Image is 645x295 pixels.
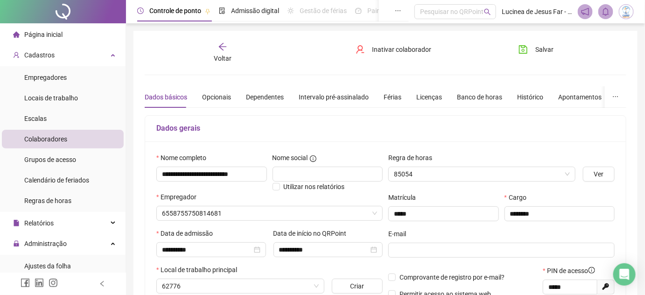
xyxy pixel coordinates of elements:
span: Controle de ponto [149,7,201,14]
label: Empregador [156,192,203,202]
span: pushpin [205,8,210,14]
span: Relatórios [24,219,54,227]
span: Lucinea de Jesus Far - [GEOGRAPHIC_DATA] [502,7,572,17]
span: Regras de horas [24,197,71,204]
span: 62776 [162,279,319,293]
span: info-circle [310,155,316,162]
span: sun [287,7,294,14]
span: Administração [24,240,67,247]
span: Página inicial [24,31,63,38]
button: Salvar [512,42,561,57]
span: search [484,8,491,15]
button: ellipsis [605,86,626,108]
span: Cadastros [24,51,55,59]
span: 6558755750814681 [162,206,377,220]
span: arrow-left [218,42,227,51]
span: Comprovante de registro por e-mail? [400,274,505,281]
button: Inativar colaborador [349,42,439,57]
div: Licenças [416,92,442,102]
span: Empregadores [24,74,67,81]
div: Intervalo pré-assinalado [299,92,369,102]
span: Admissão digital [231,7,279,14]
span: facebook [21,278,30,288]
span: ellipsis [612,93,619,100]
span: linkedin [35,278,44,288]
button: Criar [332,279,383,294]
label: Data de admissão [156,228,219,239]
img: 83834 [619,5,633,19]
span: save [519,45,528,54]
span: Painel do DP [367,7,404,14]
div: Dependentes [246,92,284,102]
span: instagram [49,278,58,288]
span: bell [602,7,610,16]
span: Colaboradores [24,135,67,143]
span: dashboard [355,7,362,14]
label: Data de início no QRPoint [273,228,353,239]
span: PIN de acesso [547,266,595,276]
div: Histórico [517,92,543,102]
span: Voltar [214,55,231,62]
span: clock-circle [137,7,144,14]
span: Nome social [273,153,308,163]
span: Grupos de acesso [24,156,76,163]
div: Open Intercom Messenger [613,263,636,286]
span: ellipsis [395,7,401,14]
span: 85054 [394,167,570,181]
label: Nome completo [156,153,212,163]
label: Local de trabalho principal [156,265,243,275]
label: Regra de horas [388,153,438,163]
span: Calendário de feriados [24,176,89,184]
span: home [13,31,20,38]
span: Escalas [24,115,47,122]
div: Apontamentos [558,92,602,102]
button: Ver [583,167,615,182]
span: Locais de trabalho [24,94,78,102]
span: Salvar [535,44,554,55]
div: Dados básicos [145,92,187,102]
span: Criar [350,281,364,291]
span: info-circle [589,267,595,274]
span: Inativar colaborador [372,44,432,55]
span: file-done [219,7,225,14]
span: user-delete [356,45,365,54]
span: user-add [13,52,20,58]
div: Férias [384,92,401,102]
span: lock [13,240,20,247]
label: E-mail [388,229,412,239]
span: Utilizar nos relatórios [284,183,345,190]
span: Ver [594,169,604,179]
div: Opcionais [202,92,231,102]
span: file [13,220,20,226]
h5: Dados gerais [156,123,615,134]
span: Gestão de férias [300,7,347,14]
label: Cargo [505,192,533,203]
span: notification [581,7,589,16]
span: left [99,281,105,287]
div: Banco de horas [457,92,502,102]
label: Matrícula [388,192,422,203]
span: Ajustes da folha [24,262,71,270]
